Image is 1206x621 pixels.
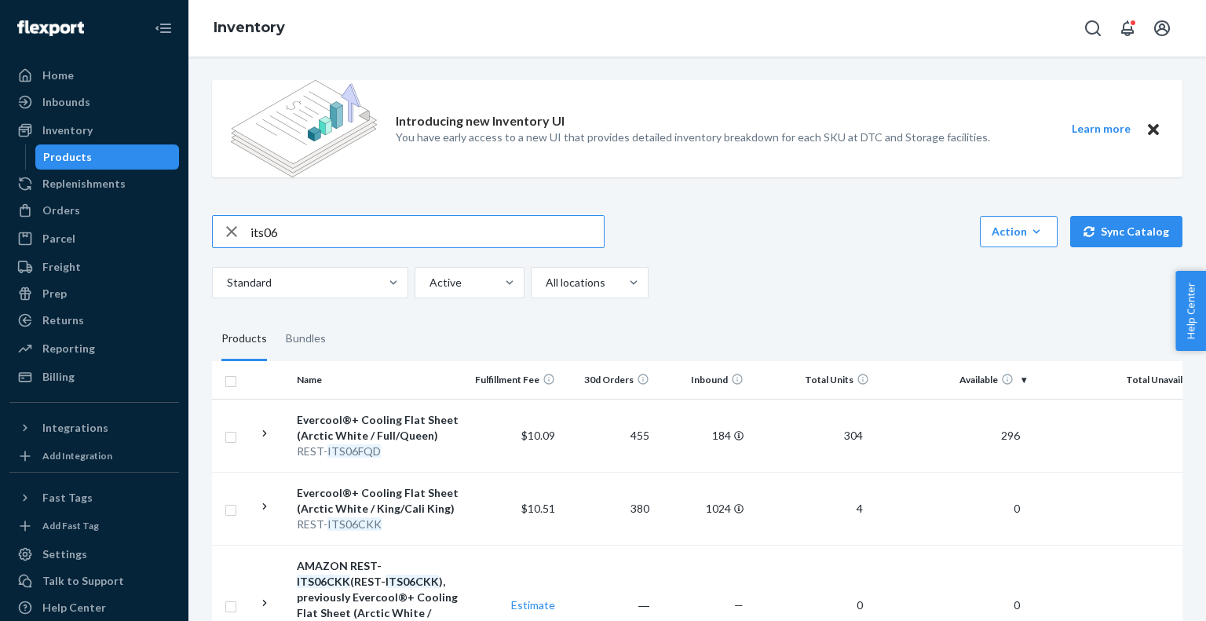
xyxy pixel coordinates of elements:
[9,226,179,251] a: Parcel
[1077,13,1109,44] button: Open Search Box
[561,361,656,399] th: 30d Orders
[428,275,429,290] input: Active
[521,429,555,442] span: $10.09
[42,94,90,110] div: Inbounds
[201,5,298,51] ol: breadcrumbs
[9,364,179,389] a: Billing
[42,176,126,192] div: Replenishments
[850,502,869,515] span: 4
[42,420,108,436] div: Integrations
[561,399,656,472] td: 455
[42,122,93,138] div: Inventory
[297,444,461,459] div: REST-
[297,517,461,532] div: REST-
[544,275,546,290] input: All locations
[9,568,179,594] a: Talk to Support
[9,595,179,620] a: Help Center
[511,598,555,612] a: Estimate
[1146,13,1178,44] button: Open account menu
[42,546,87,562] div: Settings
[734,598,744,612] span: —
[980,216,1058,247] button: Action
[9,254,179,279] a: Freight
[9,63,179,88] a: Home
[42,231,75,247] div: Parcel
[656,361,750,399] th: Inbound
[327,444,381,458] em: ITS06FQD
[1112,13,1143,44] button: Open notifications
[396,130,990,145] p: You have early access to a new UI that provides detailed inventory breakdown for each SKU at DTC ...
[231,80,377,177] img: new-reports-banner-icon.82668bd98b6a51aee86340f2a7b77ae3.png
[9,281,179,306] a: Prep
[214,19,285,36] a: Inventory
[1175,271,1206,351] button: Help Center
[43,149,92,165] div: Products
[221,317,267,361] div: Products
[42,519,99,532] div: Add Fast Tag
[992,224,1046,239] div: Action
[9,308,179,333] a: Returns
[42,490,93,506] div: Fast Tags
[750,361,875,399] th: Total Units
[9,485,179,510] button: Fast Tags
[35,144,180,170] a: Products
[42,449,112,462] div: Add Integration
[9,415,179,440] button: Integrations
[42,573,124,589] div: Talk to Support
[42,341,95,356] div: Reporting
[42,600,106,616] div: Help Center
[9,118,179,143] a: Inventory
[9,542,179,567] a: Settings
[42,369,75,385] div: Billing
[396,112,565,130] p: Introducing new Inventory UI
[17,20,84,36] img: Flexport logo
[875,361,1032,399] th: Available
[9,517,179,535] a: Add Fast Tag
[850,598,869,612] span: 0
[9,336,179,361] a: Reporting
[297,575,350,588] em: ITS06CKK
[995,429,1026,442] span: 296
[9,89,179,115] a: Inbounds
[9,198,179,223] a: Orders
[467,361,561,399] th: Fulfillment Fee
[42,286,67,301] div: Prep
[297,485,461,517] div: Evercool®+ Cooling Flat Sheet (Arctic White / King/Cali King)
[9,171,179,196] a: Replenishments
[225,275,227,290] input: Standard
[1007,598,1026,612] span: 0
[561,472,656,545] td: 380
[521,502,555,515] span: $10.51
[42,68,74,83] div: Home
[42,312,84,328] div: Returns
[297,412,461,444] div: Evercool®+ Cooling Flat Sheet (Arctic White / Full/Queen)
[250,216,604,247] input: Search inventory by name or sku
[148,13,179,44] button: Close Navigation
[291,361,467,399] th: Name
[1070,216,1182,247] button: Sync Catalog
[42,259,81,275] div: Freight
[327,517,382,531] em: ITS06CKK
[838,429,869,442] span: 304
[1143,119,1164,139] button: Close
[9,447,179,466] a: Add Integration
[42,203,80,218] div: Orders
[1062,119,1140,139] button: Learn more
[1007,502,1026,515] span: 0
[386,575,439,588] em: ITS06CKK
[656,472,750,545] td: 1024
[656,399,750,472] td: 184
[286,317,326,361] div: Bundles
